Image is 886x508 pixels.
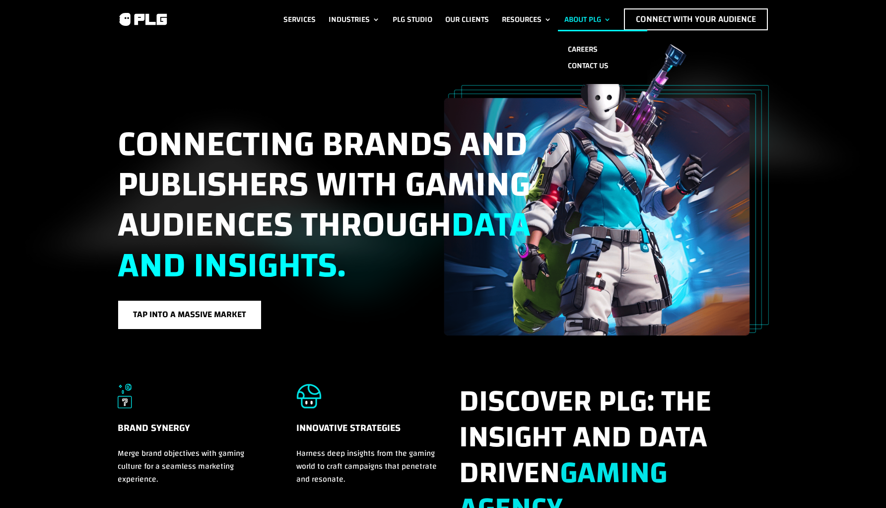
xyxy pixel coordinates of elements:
[118,111,531,298] span: Connecting brands and publishers with gaming audiences through
[558,58,647,74] a: Contact us
[445,8,489,30] a: Our Clients
[393,8,432,30] a: PLG Studio
[296,447,446,486] p: Harness deep insights from the gaming world to craft campaigns that penetrate and resonate.
[118,447,261,486] p: Merge brand objectives with gaming culture for a seamless marketing experience.
[283,8,316,30] a: Services
[118,421,261,447] h5: Brand Synergy
[329,8,380,30] a: Industries
[502,8,551,30] a: Resources
[836,460,886,508] div: Widget de chat
[624,8,768,30] a: Connect with Your Audience
[296,421,446,447] h5: Innovative Strategies
[836,460,886,508] iframe: Chat Widget
[118,300,262,330] a: Tap into a massive market
[558,41,647,58] a: Careers
[118,192,531,298] span: data and insights.
[564,8,611,30] a: About PLG
[118,384,133,409] img: Brand Synergy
